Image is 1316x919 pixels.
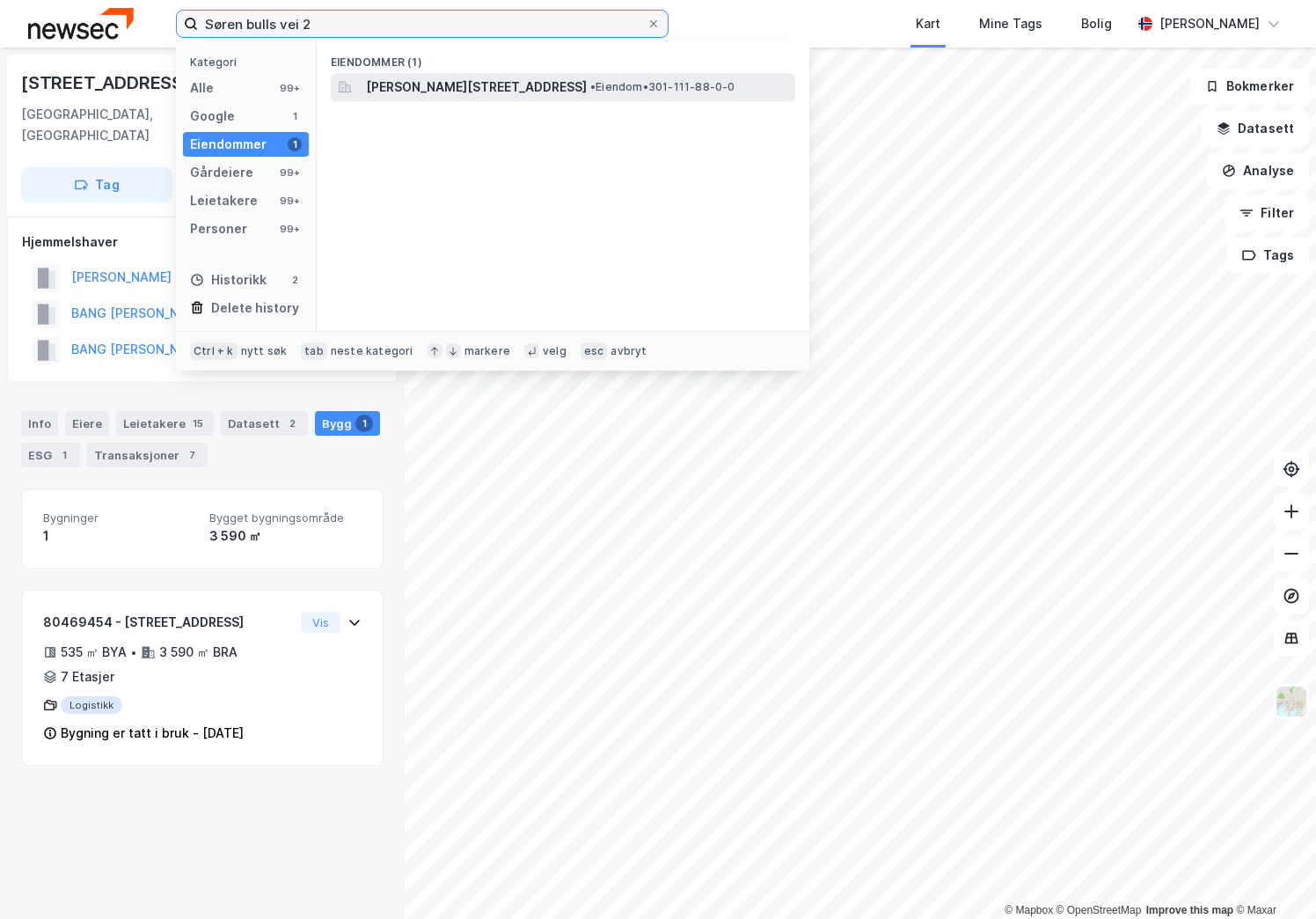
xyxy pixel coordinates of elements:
[183,446,201,464] div: 7
[21,167,172,202] button: Tag
[1005,904,1053,916] a: Mapbox
[277,194,302,208] div: 99+
[1202,111,1309,146] button: Datasett
[55,446,73,464] div: 1
[1228,834,1316,919] iframe: Chat Widget
[21,443,80,467] div: ESG
[21,69,194,97] div: [STREET_ADDRESS]
[1228,834,1316,919] div: Kontrollprogram for chat
[209,526,362,547] div: 3 590 ㎡
[221,411,308,436] div: Datasett
[543,344,567,358] div: velg
[159,642,238,663] div: 3 590 ㎡ BRA
[190,134,267,155] div: Eiendommer
[581,342,608,360] div: esc
[28,8,134,39] img: newsec-logo.f6e21ccffca1b3a03d2d.png
[43,526,195,547] div: 1
[189,415,207,432] div: 15
[315,411,380,436] div: Bygg
[190,342,238,360] div: Ctrl + k
[209,511,362,526] span: Bygget bygningsområde
[277,222,302,236] div: 99+
[211,298,299,319] div: Delete history
[355,415,373,432] div: 1
[1275,685,1308,718] img: Z
[61,723,244,744] div: Bygning er tatt i bruk - [DATE]
[277,81,302,95] div: 99+
[916,13,940,34] div: Kart
[61,642,127,663] div: 535 ㎡ BYA
[190,269,267,290] div: Historikk
[22,232,383,253] div: Hjemmelshaver
[190,55,309,69] div: Kategori
[301,612,340,633] button: Vis
[464,344,510,358] div: markere
[1146,904,1233,916] a: Improve this map
[21,104,232,146] div: [GEOGRAPHIC_DATA], [GEOGRAPHIC_DATA]
[1159,13,1260,34] div: [PERSON_NAME]
[1207,153,1309,188] button: Analyse
[283,415,301,432] div: 2
[366,77,587,98] span: [PERSON_NAME][STREET_ADDRESS]
[288,273,302,287] div: 2
[116,411,214,436] div: Leietakere
[198,11,647,37] input: Søk på adresse, matrikkel, gårdeiere, leietakere eller personer
[190,162,253,183] div: Gårdeiere
[1056,904,1142,916] a: OpenStreetMap
[43,511,195,526] span: Bygninger
[979,13,1042,34] div: Mine Tags
[61,666,114,687] div: 7 Etasjer
[590,80,735,94] span: Eiendom • 301-111-88-0-0
[190,190,258,211] div: Leietakere
[1227,238,1309,273] button: Tags
[288,137,302,151] div: 1
[1190,69,1309,104] button: Bokmerker
[590,80,596,93] span: •
[190,77,214,99] div: Alle
[241,344,288,358] div: nytt søk
[65,411,109,436] div: Eiere
[301,342,327,360] div: tab
[190,218,247,239] div: Personer
[288,109,302,123] div: 1
[190,106,235,127] div: Google
[1225,195,1309,231] button: Filter
[21,411,58,436] div: Info
[43,612,294,633] div: 80469454 - [STREET_ADDRESS]
[277,165,302,180] div: 99+
[130,645,137,659] div: •
[1081,13,1112,34] div: Bolig
[87,443,208,467] div: Transaksjoner
[610,344,647,358] div: avbryt
[331,344,413,358] div: neste kategori
[317,41,809,73] div: Eiendommer (1)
